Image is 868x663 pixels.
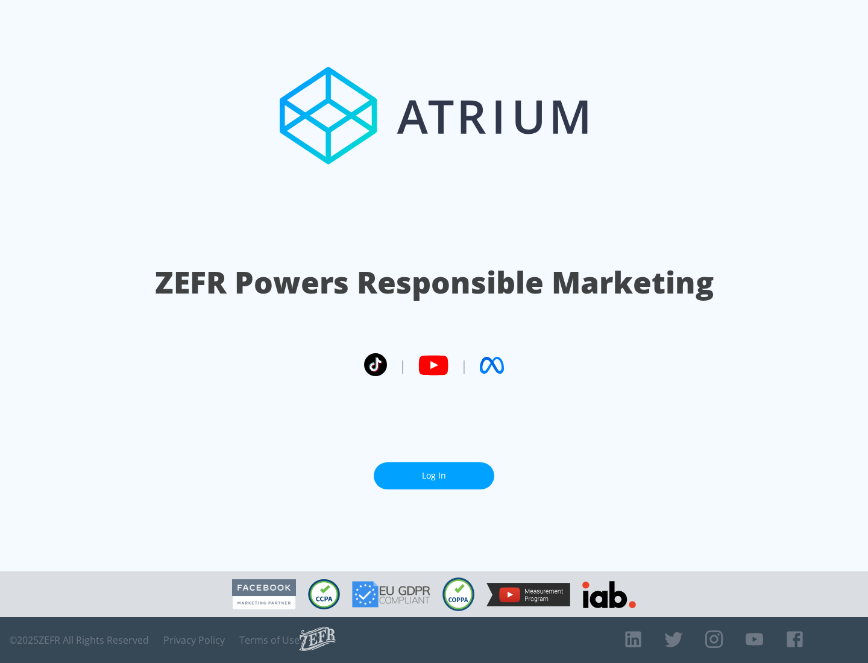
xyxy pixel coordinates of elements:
span: | [399,356,406,374]
span: © 2025 ZEFR All Rights Reserved [9,634,149,646]
img: COPPA Compliant [442,577,474,611]
a: Privacy Policy [163,634,225,646]
img: GDPR Compliant [352,581,430,608]
a: Terms of Use [239,634,300,646]
h1: ZEFR Powers Responsible Marketing [155,262,714,303]
span: | [461,356,468,374]
img: IAB [582,581,636,608]
img: Facebook Marketing Partner [232,579,296,610]
a: Log In [374,462,494,489]
img: YouTube Measurement Program [486,583,570,606]
img: CCPA Compliant [308,579,340,609]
